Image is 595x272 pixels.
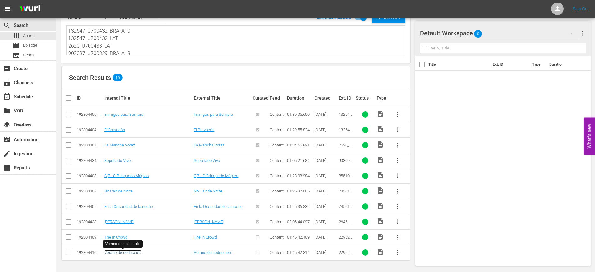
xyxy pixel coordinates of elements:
span: Content [270,235,284,239]
span: Series [13,51,20,59]
span: menu [4,5,11,13]
div: [DATE] [315,219,337,224]
span: Video [377,110,384,118]
a: No Cair de Noite [104,189,133,193]
span: Video [377,218,384,225]
span: Content [270,219,284,224]
span: Create [3,65,11,72]
a: The In Crowd [194,235,217,239]
a: The In Crowd [104,235,127,239]
div: Created [315,95,337,100]
img: ans4CAIJ8jUAAAAAAAAAAAAAAAAAAAAAAAAgQb4GAAAAAAAAAAAAAAAAAAAAAAAAJMjXAAAAAAAAAAAAAAAAAAAAAAAAgAT5G... [15,2,45,16]
span: Search Results [69,74,111,81]
span: more_vert [394,141,402,149]
span: more_vert [394,172,402,180]
textarea: 132547_U700432_BRA_A10 132547_U700432_LAT 2620_U700433_LAT 903097_U700329_BRA_A18 855106_U700434_... [68,27,405,56]
div: Feed [270,95,285,100]
button: more_vert [390,199,405,214]
span: Content [270,158,284,163]
span: Video [377,141,384,148]
a: El Bravucón [104,127,125,132]
span: 132547_U700432_BRA_A10 [339,112,354,131]
span: Video [377,248,384,256]
th: Title [428,56,489,73]
div: Ext. ID [339,95,354,100]
span: more_vert [394,187,402,195]
div: 01:29:55.824 [287,127,313,132]
div: 01:34:56.891 [287,143,313,147]
button: more_vert [390,184,405,199]
div: Verano de seducción [105,241,140,247]
div: Status [356,95,375,100]
div: 192304409 [77,235,102,239]
a: Inimigos para Sempre [104,112,143,117]
div: Internal Title [104,95,192,100]
div: 01:25:37.065 [287,189,313,193]
div: 01:05:21.684 [287,158,313,163]
span: more_vert [578,29,586,37]
span: Reports [3,164,11,172]
span: more_vert [394,203,402,210]
span: Video [377,156,384,164]
a: La Mancha Voraz [194,143,224,147]
div: 192304410 [77,250,102,255]
span: 745611_U700331_BRA_14 [339,189,354,208]
span: more_vert [394,126,402,134]
th: Ext. ID [489,56,528,73]
div: [DATE] [315,204,337,209]
span: Automation [3,136,11,143]
span: more_vert [394,218,402,226]
button: more_vert [390,122,405,137]
span: Content [270,204,284,209]
div: Curated [253,95,268,100]
div: [DATE] [315,143,337,147]
span: 10 [113,75,123,80]
div: 02:06:44.097 [287,219,313,224]
div: External ID [120,9,167,27]
div: [DATE] [315,189,337,193]
span: Video [377,202,384,210]
span: search [3,22,11,29]
span: Content [270,127,284,132]
th: Type [528,56,546,73]
div: Default Workspace [420,24,579,42]
a: El Bravucón [194,127,214,132]
div: [DATE] [315,112,337,117]
div: 192304404 [77,127,102,132]
span: more_vert [394,157,402,164]
span: Asset [23,33,33,39]
span: Video [377,172,384,179]
div: Assets [66,9,113,27]
div: 192304433 [77,219,102,224]
span: more_vert [394,249,402,256]
span: Ingestion [3,150,11,157]
button: more_vert [390,245,405,260]
span: VOD [3,107,11,115]
button: more_vert [390,168,405,183]
a: [PERSON_NAME] [194,219,224,224]
span: Episode [13,42,20,49]
div: [DATE] [315,158,337,163]
div: 01:45:42.314 [287,250,313,255]
div: 192304408 [77,189,102,193]
a: En la Oscuridad de la noche [104,204,153,209]
span: Series [23,52,34,58]
span: apps [13,32,20,40]
span: Content [270,250,284,255]
a: [PERSON_NAME] [104,219,134,224]
div: ID [77,95,102,100]
a: Sepultado Vivo [194,158,220,163]
span: 2295296_U700436_LAT [339,250,354,264]
button: more_vert [390,138,405,153]
a: Cj7 - O Brinquedo Mágico [194,173,238,178]
a: No Cair de Noite [194,189,222,193]
div: Type [377,95,388,100]
a: Inimigos para Sempre [194,112,233,117]
span: Content [270,112,284,117]
button: more_vert [390,107,405,122]
button: more_vert [390,153,405,168]
span: Overlays [3,121,11,129]
th: Duration [546,56,583,73]
div: 01:45:42.169 [287,235,313,239]
span: 2295296_U700436_BRA_A14 [339,235,354,254]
